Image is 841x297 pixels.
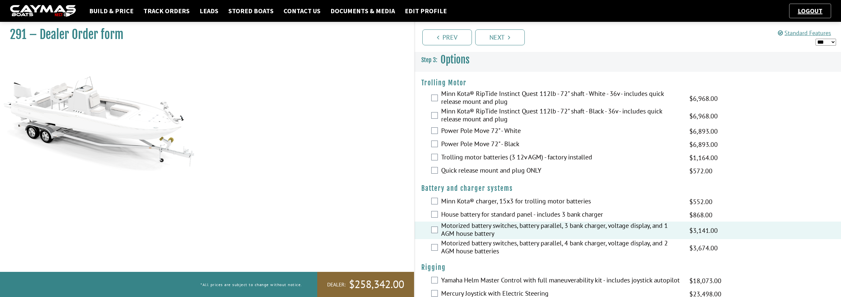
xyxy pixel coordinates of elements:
h4: Rigging [421,263,835,272]
span: $6,893.00 [689,126,718,136]
label: Minn Kota® RipTide Instinct Quest 112lb - 72" shaft - Black - 36v - includes quick release mount ... [441,107,681,125]
p: *All prices are subject to change without notice. [201,279,302,290]
a: Prev [422,29,472,45]
span: $6,893.00 [689,140,718,149]
h4: Trolling Motor [421,79,835,87]
a: Build & Price [86,7,137,15]
a: Documents & Media [327,7,398,15]
span: Dealer: [327,281,346,288]
h1: 291 – Dealer Order form [10,27,398,42]
h4: Battery and charger systems [421,184,835,192]
span: $6,968.00 [689,111,718,121]
span: $3,141.00 [689,226,718,235]
a: Stored Boats [225,7,277,15]
label: Power Pole Move 72" - Black [441,140,681,149]
label: Yamaha Helm Master Control with full maneuverability kit - includes joystick autopilot [441,276,681,286]
span: $6,968.00 [689,94,718,104]
label: Power Pole Move 72" - White [441,127,681,136]
a: Edit Profile [401,7,450,15]
a: Track Orders [140,7,193,15]
span: $3,674.00 [689,243,718,253]
label: Trolling motor batteries (3 12v AGM) - factory installed [441,153,681,163]
img: caymas-dealer-connect-2ed40d3bc7270c1d8d7ffb4b79bf05adc795679939227970def78ec6f6c03838.gif [10,5,76,17]
label: House battery for standard panel - includes 3 bank charger [441,210,681,220]
span: $552.00 [689,197,712,207]
a: Standard Features [778,29,831,37]
span: $18,073.00 [689,276,721,286]
a: Contact Us [280,7,324,15]
span: $1,164.00 [689,153,718,163]
span: $572.00 [689,166,712,176]
a: Next [475,29,525,45]
a: Dealer:$258,342.00 [317,272,414,297]
span: $258,342.00 [349,277,404,291]
a: Logout [794,7,826,15]
label: Minn Kota® charger, 15x3 for trolling motor batteries [441,197,681,207]
span: $868.00 [689,210,712,220]
a: Leads [196,7,222,15]
label: Quick release mount and plug ONLY [441,166,681,176]
label: Minn Kota® RipTide Instinct Quest 112lb - 72" shaft - White - 36v - includes quick release mount ... [441,90,681,107]
label: Motorized battery switches, battery parallel, 4 bank charger, voltage display, and 2 AGM house ba... [441,239,681,257]
label: Motorized battery switches, battery parallel, 3 bank charger, voltage display, and 1 AGM house ba... [441,222,681,239]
